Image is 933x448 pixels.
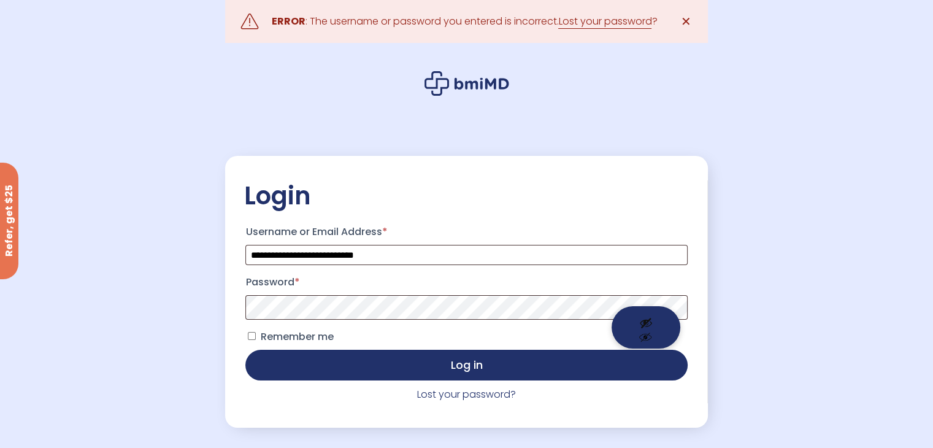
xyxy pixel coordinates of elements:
label: Password [245,272,687,292]
div: : The username or password you entered is incorrect. ? [271,13,657,30]
a: Lost your password [558,14,651,29]
a: ✕ [674,9,699,34]
a: Lost your password? [417,387,516,401]
label: Username or Email Address [245,222,687,242]
span: Remember me [260,330,333,344]
strong: ERROR [271,14,305,28]
button: Log in [245,350,687,380]
h2: Login [244,180,689,211]
button: Show password [612,306,680,349]
input: Remember me [248,332,256,340]
span: ✕ [681,13,691,30]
